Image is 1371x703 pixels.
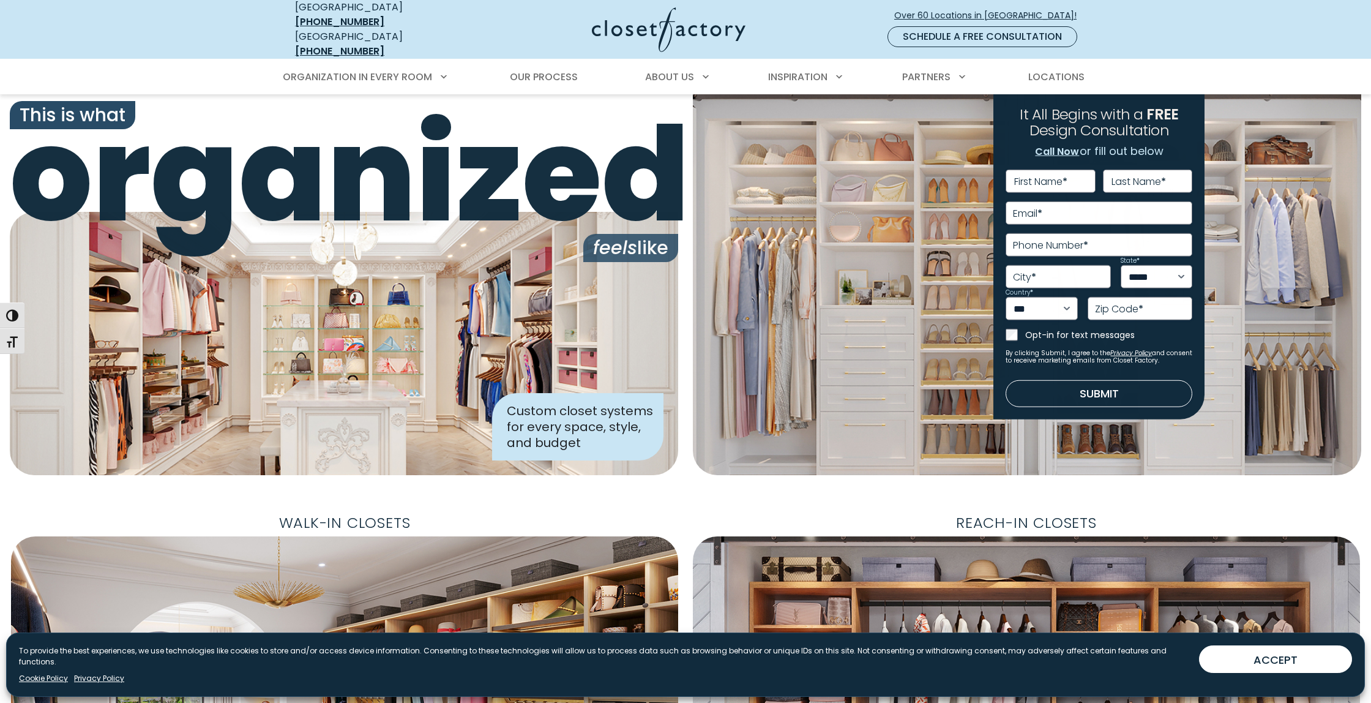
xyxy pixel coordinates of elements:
[645,70,694,84] span: About Us
[492,393,663,461] div: Custom closet systems for every space, style, and budget
[10,110,678,240] span: organized
[894,5,1087,26] a: Over 60 Locations in [GEOGRAPHIC_DATA]!
[283,70,432,84] span: Organization in Every Room
[583,234,678,262] span: like
[269,509,420,536] span: Walk-In Closets
[295,15,384,29] a: [PHONE_NUMBER]
[593,235,637,261] i: feels
[887,26,1077,47] a: Schedule a Free Consultation
[295,29,473,59] div: [GEOGRAPHIC_DATA]
[768,70,827,84] span: Inspiration
[946,509,1107,536] span: Reach-In Closets
[1199,645,1352,673] button: ACCEPT
[19,673,68,684] a: Cookie Policy
[902,70,951,84] span: Partners
[74,673,124,684] a: Privacy Policy
[295,44,384,58] a: [PHONE_NUMBER]
[274,60,1097,94] nav: Primary Menu
[510,70,578,84] span: Our Process
[19,645,1189,667] p: To provide the best experiences, we use technologies like cookies to store and/or access device i...
[1028,70,1085,84] span: Locations
[592,7,745,52] img: Closet Factory Logo
[10,212,678,475] img: Closet Factory designed closet
[894,9,1086,22] span: Over 60 Locations in [GEOGRAPHIC_DATA]!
